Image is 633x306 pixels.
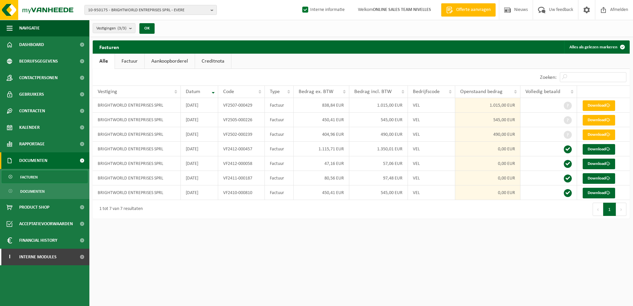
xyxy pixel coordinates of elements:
[265,127,294,142] td: Factuur
[564,40,629,54] button: Alles als gelezen markeren
[408,113,455,127] td: VEL
[218,127,265,142] td: VF2502-000239
[20,171,38,183] span: Facturen
[460,89,503,94] span: Openstaand bedrag
[96,24,126,33] span: Vestigingen
[616,203,626,216] button: Next
[93,54,115,69] a: Alle
[181,171,218,185] td: [DATE]
[583,115,615,126] a: Download
[583,144,615,155] a: Download
[7,249,13,265] span: I
[583,129,615,140] a: Download
[218,98,265,113] td: VF2507-000429
[373,7,431,12] strong: ONLINE SALES TEAM NIVELLES
[93,98,181,113] td: BRIGHTWORLD ENTREPRISES SPRL
[19,53,58,70] span: Bedrijfsgegevens
[19,119,40,136] span: Kalender
[349,127,408,142] td: 490,00 EUR
[19,249,57,265] span: Interne modules
[93,23,135,33] button: Vestigingen(3/3)
[301,5,345,15] label: Interne informatie
[583,188,615,198] a: Download
[20,185,45,198] span: Documenten
[583,159,615,169] a: Download
[181,142,218,156] td: [DATE]
[354,89,392,94] span: Bedrag incl. BTW
[270,89,280,94] span: Type
[408,142,455,156] td: VEL
[408,185,455,200] td: VEL
[186,89,200,94] span: Datum
[93,113,181,127] td: BRIGHTWORLD ENTREPRISES SPRL
[19,86,44,103] span: Gebruikers
[84,5,217,15] button: 10-950175 - BRIGHTWORLD ENTREPRISES SPRL - EVERE
[19,103,45,119] span: Contracten
[181,98,218,113] td: [DATE]
[455,98,521,113] td: 1.015,00 EUR
[98,89,117,94] span: Vestiging
[118,26,126,30] count: (3/3)
[181,113,218,127] td: [DATE]
[223,89,234,94] span: Code
[294,127,349,142] td: 404,96 EUR
[93,185,181,200] td: BRIGHTWORLD ENTREPRISES SPRL
[603,203,616,216] button: 1
[265,113,294,127] td: Factuur
[299,89,333,94] span: Bedrag ex. BTW
[593,203,603,216] button: Previous
[19,36,44,53] span: Dashboard
[145,54,195,69] a: Aankoopborderel
[19,216,73,232] span: Acceptatievoorwaarden
[408,156,455,171] td: VEL
[19,136,45,152] span: Rapportage
[88,5,208,15] span: 10-950175 - BRIGHTWORLD ENTREPRISES SPRL - EVERE
[93,142,181,156] td: BRIGHTWORLD ENTREPRISES SPRL
[181,127,218,142] td: [DATE]
[349,142,408,156] td: 1.350,01 EUR
[2,185,88,197] a: Documenten
[349,113,408,127] td: 545,00 EUR
[583,100,615,111] a: Download
[408,98,455,113] td: VEL
[408,171,455,185] td: VEL
[218,156,265,171] td: VF2412-000058
[93,40,126,53] h2: Facturen
[19,152,47,169] span: Documenten
[294,156,349,171] td: 47,16 EUR
[455,156,521,171] td: 0,00 EUR
[181,185,218,200] td: [DATE]
[93,156,181,171] td: BRIGHTWORLD ENTREPRISES SPRL
[455,113,521,127] td: 545,00 EUR
[265,156,294,171] td: Factuur
[294,113,349,127] td: 450,41 EUR
[349,185,408,200] td: 545,00 EUR
[525,89,560,94] span: Volledig betaald
[181,156,218,171] td: [DATE]
[93,171,181,185] td: BRIGHTWORLD ENTREPRISES SPRL
[455,127,521,142] td: 490,00 EUR
[294,185,349,200] td: 450,41 EUR
[349,171,408,185] td: 97,48 EUR
[294,171,349,185] td: 80,56 EUR
[115,54,144,69] a: Factuur
[265,98,294,113] td: Factuur
[265,185,294,200] td: Factuur
[218,142,265,156] td: VF2412-000457
[19,232,57,249] span: Financial History
[218,185,265,200] td: VF2410-000810
[349,156,408,171] td: 57,06 EUR
[408,127,455,142] td: VEL
[218,171,265,185] td: VF2411-000187
[540,75,557,80] label: Zoeken:
[294,98,349,113] td: 838,84 EUR
[294,142,349,156] td: 1.115,71 EUR
[349,98,408,113] td: 1.015,00 EUR
[19,70,58,86] span: Contactpersonen
[583,173,615,184] a: Download
[265,171,294,185] td: Factuur
[19,199,49,216] span: Product Shop
[413,89,440,94] span: Bedrijfscode
[96,203,143,215] div: 1 tot 7 van 7 resultaten
[441,3,496,17] a: Offerte aanvragen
